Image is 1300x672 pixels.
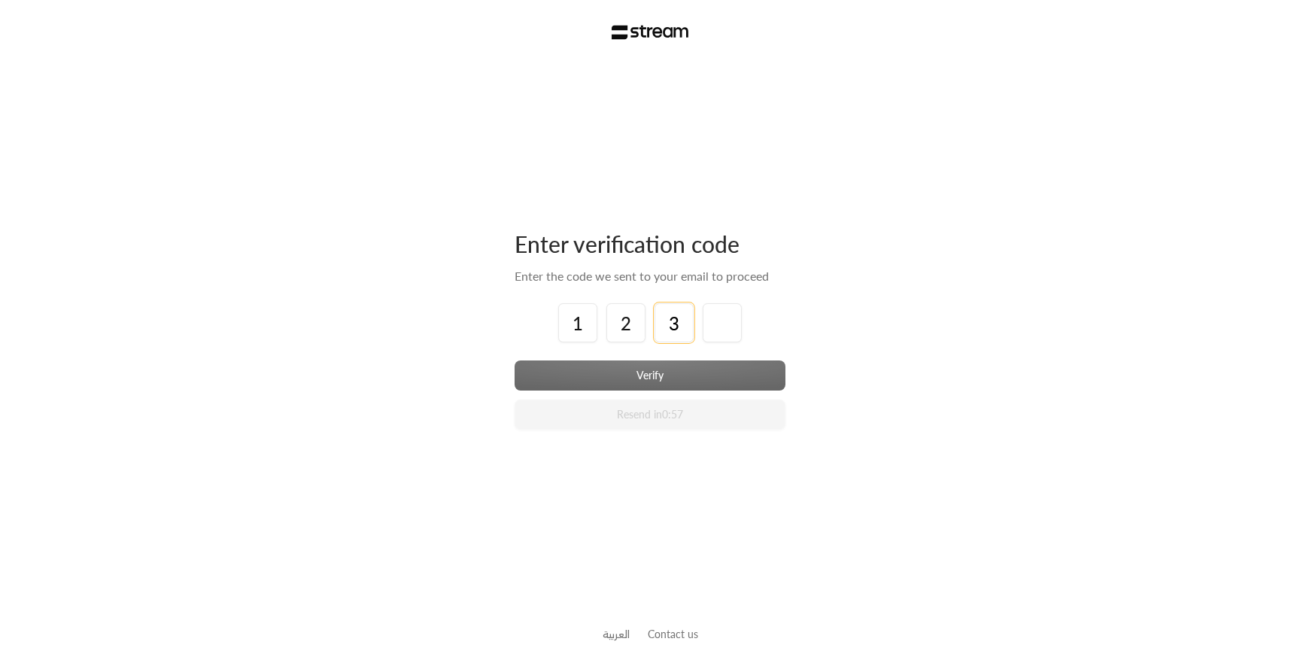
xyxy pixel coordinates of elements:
[648,626,698,642] button: Contact us
[648,628,698,640] a: Contact us
[603,620,630,648] a: العربية
[515,267,785,285] div: Enter the code we sent to your email to proceed
[515,230,785,258] div: Enter verification code
[612,25,689,40] img: Stream Logo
